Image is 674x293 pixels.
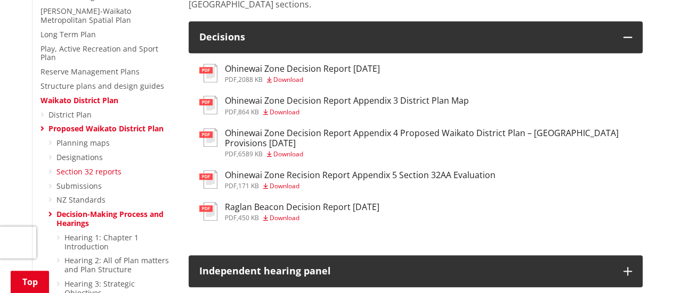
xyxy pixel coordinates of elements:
div: , [225,183,496,189]
span: 450 KB [238,213,259,222]
span: pdf [225,213,237,222]
h3: Ohinewai Zone Recision Report Appendix 5 Section 32AA Evaluation [225,170,496,180]
a: Ohinewai Zone Decision Report [DATE] pdf,2088 KB Download [199,64,380,83]
span: 171 KB [238,181,259,190]
button: Independent hearing panel [189,255,643,287]
a: Reserve Management Plans [40,66,140,77]
img: document-pdf.svg [199,202,217,221]
a: Hearing 2: All of Plan matters and Plan Structure [64,255,169,274]
h3: Ohinewai Zone Decision Report Appendix 3 District Plan Map [225,96,469,106]
div: , [225,109,469,115]
a: Structure plans and design guides [40,81,164,91]
a: Planning maps [56,138,110,148]
span: Download [270,213,299,222]
h3: Ohinewai Zone Decision Report Appendix 4 Proposed Waikato District Plan – [GEOGRAPHIC_DATA] Provi... [225,128,632,148]
a: Decision-Making Process and Hearings [56,209,164,228]
a: Ohinewai Zone Decision Report Appendix 3 District Plan Map pdf,864 KB Download [199,96,469,115]
a: Submissions [56,181,102,191]
a: Long Term Plan [40,29,96,39]
span: 2088 KB [238,75,263,84]
button: Decisions [189,21,643,53]
div: , [225,77,380,83]
span: pdf [225,75,237,84]
span: Download [273,75,303,84]
a: Waikato District Plan [40,95,118,105]
a: Ohinewai Zone Decision Report Appendix 4 Proposed Waikato District Plan – [GEOGRAPHIC_DATA] Provi... [199,128,632,157]
a: Ohinewai Zone Recision Report Appendix 5 Section 32AA Evaluation pdf,171 KB Download [199,170,496,189]
a: Raglan Beacon Decision Report [DATE] pdf,450 KB Download [199,202,379,221]
span: pdf [225,181,237,190]
a: Hearing 1: Chapter 1 Introduction [64,232,139,252]
span: Download [270,107,299,116]
img: document-pdf.svg [199,170,217,189]
h3: Raglan Beacon Decision Report [DATE] [225,202,379,212]
span: pdf [225,107,237,116]
span: Download [270,181,299,190]
img: document-pdf.svg [199,96,217,114]
a: Section 32 reports [56,166,121,177]
h3: Independent hearing panel [199,266,613,277]
span: 864 KB [238,107,259,116]
h3: Ohinewai Zone Decision Report [DATE] [225,64,380,74]
img: document-pdf.svg [199,64,217,82]
iframe: Messenger Launcher [625,248,663,287]
span: 6589 KB [238,149,263,158]
a: NZ Standards [56,195,105,205]
div: , [225,151,632,157]
span: Download [273,149,303,158]
a: Designations [56,152,103,162]
a: [PERSON_NAME]-Waikato Metropolitan Spatial Plan [40,6,131,25]
a: Proposed Waikato District Plan [48,123,164,133]
a: Play, Active Recreation and Sport Plan [40,44,158,63]
a: District Plan [48,110,92,120]
h3: Decisions [199,32,613,43]
div: , [225,215,379,221]
span: pdf [225,149,237,158]
a: Top [11,271,49,293]
img: document-pdf.svg [199,128,217,147]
